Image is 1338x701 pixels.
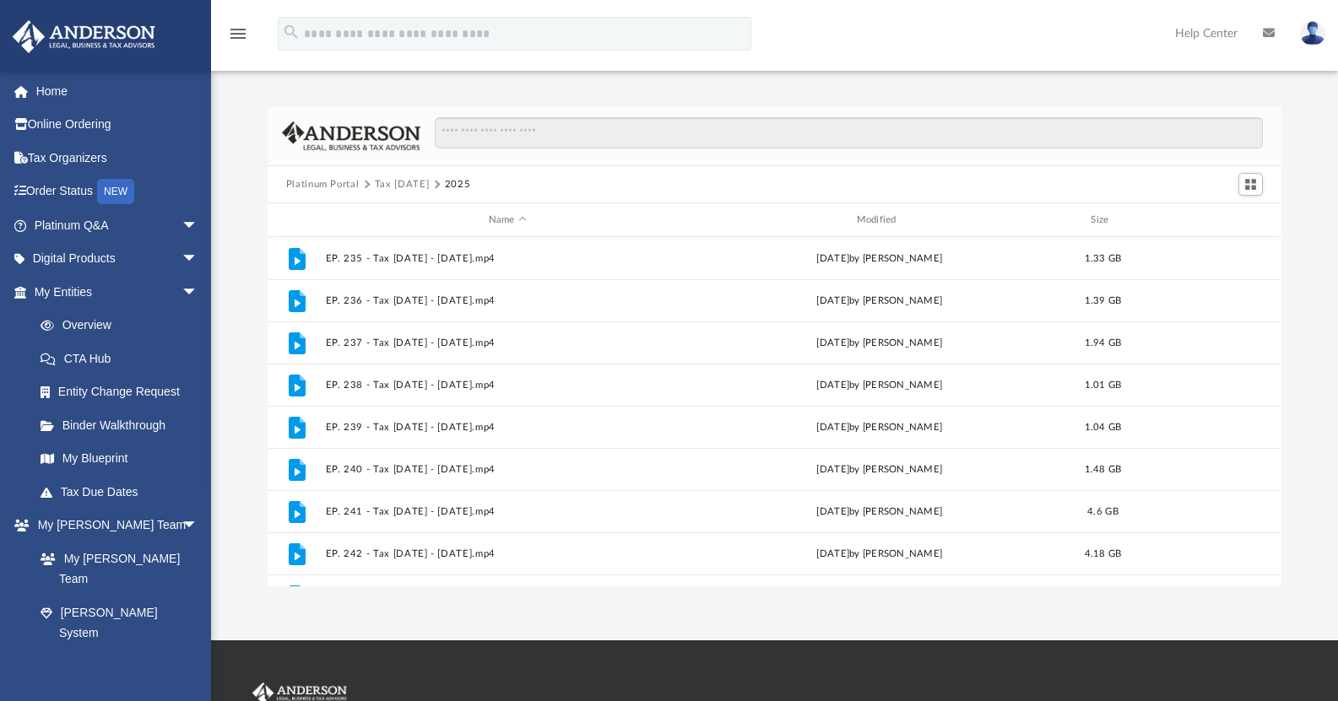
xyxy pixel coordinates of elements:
div: [DATE] by [PERSON_NAME] [697,547,1062,562]
button: More options [1184,584,1223,609]
a: Overview [24,309,224,342]
a: My [PERSON_NAME] Team [24,542,207,596]
div: [DATE] by [PERSON_NAME] [697,462,1062,477]
button: More options [1184,542,1223,567]
input: Search files and folders [435,117,1263,149]
a: Order StatusNEW [12,175,224,209]
div: id [1144,213,1262,228]
button: More options [1184,288,1223,314]
div: [DATE] by [PERSON_NAME] [697,336,1062,351]
i: menu [228,24,248,44]
a: Platinum Q&Aarrow_drop_down [12,208,224,242]
div: [DATE] by [PERSON_NAME] [697,504,1062,520]
div: Size [1069,213,1136,228]
span: 1.48 GB [1084,465,1121,474]
a: CTA Hub [24,342,224,375]
span: 1.94 GB [1084,338,1121,348]
button: EP. 235 - Tax [DATE] - [DATE].mp4 [325,253,690,264]
a: My Blueprint [24,442,215,476]
span: 1.01 GB [1084,380,1121,390]
span: arrow_drop_down [181,509,215,543]
a: [PERSON_NAME] System [24,596,215,650]
a: Online Ordering [12,108,224,142]
a: My [PERSON_NAME] Teamarrow_drop_down [12,509,215,542]
span: 4.18 GB [1084,549,1121,558]
div: Name [324,213,689,228]
a: Tax Due Dates [24,475,224,509]
a: menu [228,32,248,44]
div: [DATE] by [PERSON_NAME] [697,378,1062,393]
button: More options [1184,415,1223,440]
div: Modified [696,213,1061,228]
button: EP. 238 - Tax [DATE] - [DATE].mp4 [325,380,690,391]
button: EP. 242 - Tax [DATE] - [DATE].mp4 [325,548,690,559]
button: More options [1184,499,1223,525]
button: Tax [DATE] [375,177,430,192]
img: Anderson Advisors Platinum Portal [8,20,160,53]
button: Platinum Portal [286,177,360,192]
button: More options [1184,457,1223,483]
div: grid [268,237,1282,587]
span: 1.33 GB [1084,254,1121,263]
div: [DATE] by [PERSON_NAME] [697,294,1062,309]
div: NEW [97,179,134,204]
button: EP. 239 - Tax [DATE] - [DATE].mp4 [325,422,690,433]
a: Entity Change Request [24,375,224,409]
span: 4.6 GB [1087,507,1119,516]
button: More options [1184,373,1223,398]
img: User Pic [1300,21,1325,46]
button: 2025 [445,177,471,192]
button: EP. 241 - Tax [DATE] - [DATE].mp4 [325,506,690,517]
a: Digital Productsarrow_drop_down [12,242,224,276]
a: Binder Walkthrough [24,408,224,442]
button: EP. 237 - Tax [DATE] - [DATE].mp4 [325,337,690,348]
a: Home [12,74,224,108]
button: More options [1184,331,1223,356]
button: More options [1184,246,1223,272]
a: Tax Organizers [12,141,224,175]
div: [DATE] by [PERSON_NAME] [697,251,1062,267]
i: search [282,23,301,41]
div: [DATE] by [PERSON_NAME] [697,420,1062,435]
a: My Entitiesarrow_drop_down [12,275,224,309]
span: 1.04 GB [1084,423,1121,432]
button: EP. 240 - Tax [DATE] - [DATE].mp4 [325,464,690,475]
span: 1.39 GB [1084,296,1121,305]
span: arrow_drop_down [181,275,215,310]
div: id [275,213,317,228]
span: arrow_drop_down [181,242,215,277]
button: Switch to Grid View [1238,173,1264,197]
button: EP. 236 - Tax [DATE] - [DATE].mp4 [325,295,690,306]
span: arrow_drop_down [181,208,215,243]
